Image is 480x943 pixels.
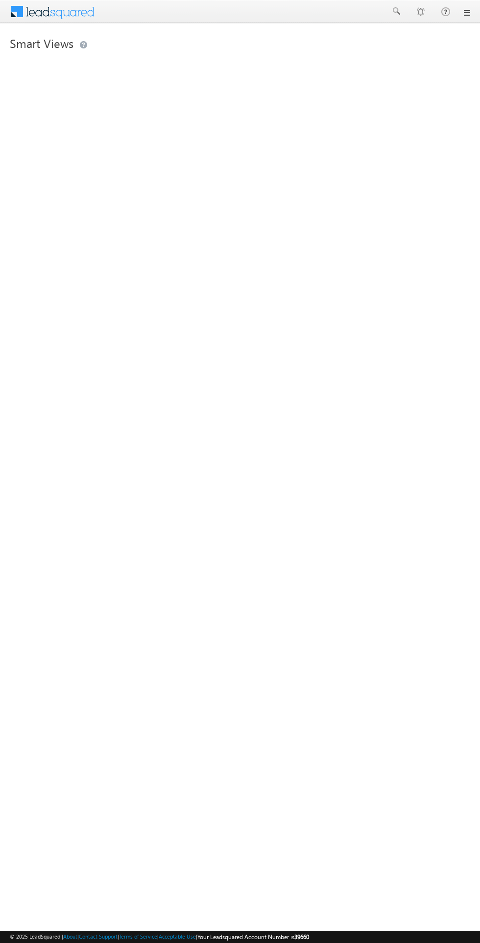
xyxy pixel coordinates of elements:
[10,35,73,51] span: Smart Views
[119,933,157,940] a: Terms of Service
[10,932,309,942] span: © 2025 LeadSquared | | | | |
[159,933,196,940] a: Acceptable Use
[79,933,118,940] a: Contact Support
[197,933,309,941] span: Your Leadsquared Account Number is
[63,933,77,940] a: About
[294,933,309,941] span: 39660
